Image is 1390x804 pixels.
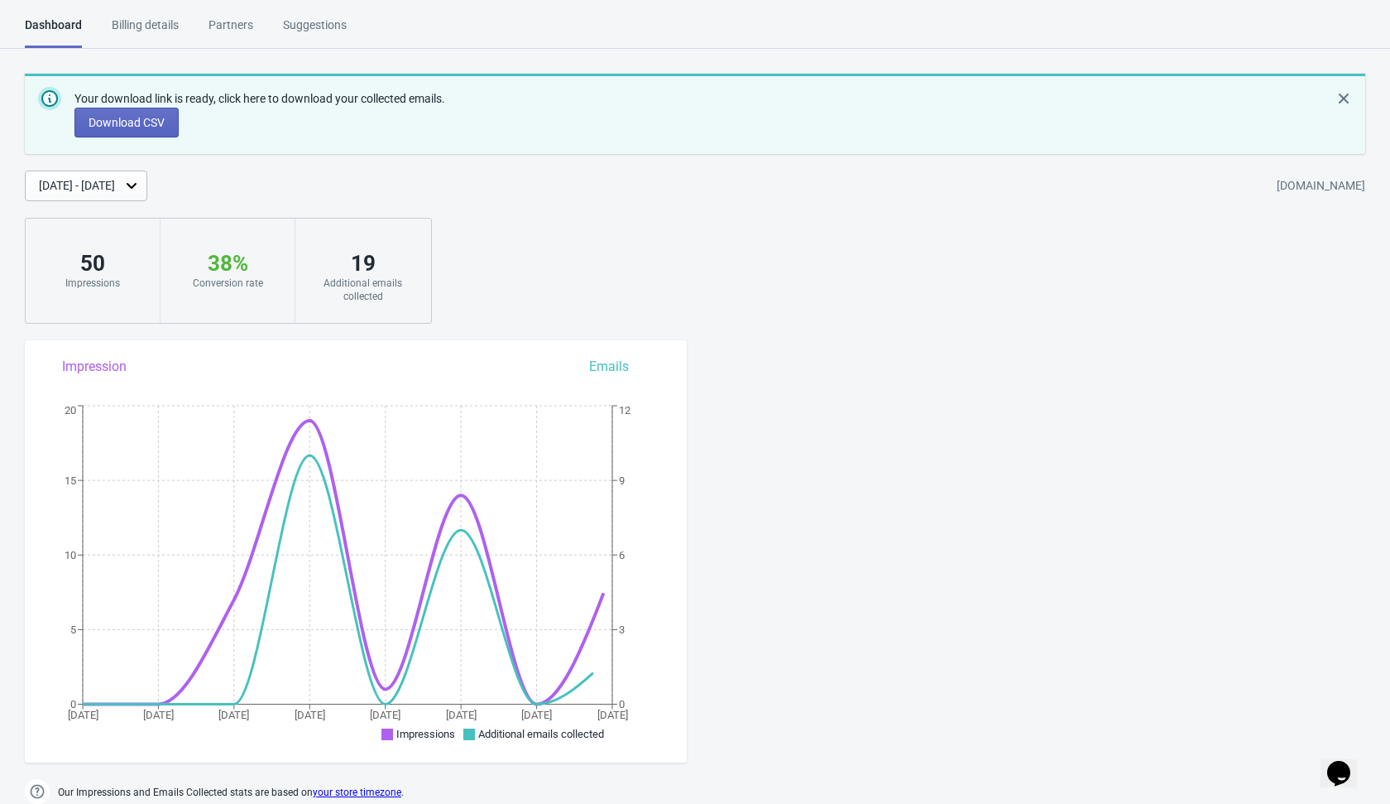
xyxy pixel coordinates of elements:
tspan: [DATE] [446,709,477,721]
div: Conversion rate [177,277,278,290]
tspan: [DATE] [370,709,400,721]
span: Impressions [396,728,455,740]
div: Partners [208,17,253,46]
tspan: [DATE] [143,709,174,721]
div: 38 % [177,250,278,277]
div: Suggestions [283,17,347,46]
tspan: 0 [619,698,625,710]
tspan: 15 [65,474,76,487]
div: Billing details [112,17,179,46]
tspan: 3 [619,623,625,636]
div: 50 [42,250,143,277]
span: Download CSV [89,116,165,129]
div: Additional emails collected [312,277,414,303]
tspan: 12 [619,404,630,416]
div: Impressions [42,277,143,290]
tspan: 5 [70,623,76,636]
div: [DATE] - [DATE] [39,177,115,195]
tspan: [DATE] [597,709,628,721]
button: Dismiss notification [1329,84,1359,113]
span: Additional emails collected [478,728,604,740]
tspan: [DATE] [521,709,552,721]
button: Download CSV [74,108,179,137]
tspan: 0 [70,698,76,710]
iframe: chat widget [1320,738,1373,787]
div: Dashboard [25,17,82,48]
tspan: [DATE] [218,709,249,721]
tspan: 6 [619,549,625,561]
div: [DOMAIN_NAME] [1277,171,1365,201]
tspan: 20 [65,404,76,416]
tspan: [DATE] [295,709,325,721]
div: 19 [312,250,414,277]
tspan: 9 [619,474,625,487]
a: your store timezone [313,787,401,798]
img: help.png [25,779,50,804]
tspan: 10 [65,549,76,561]
p: Your download link is ready, click here to download your collected emails. [74,90,445,108]
tspan: [DATE] [68,709,98,721]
